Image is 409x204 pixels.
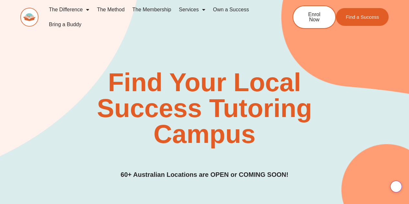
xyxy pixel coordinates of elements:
a: The Method [93,2,128,17]
span: Find a Success [346,15,379,19]
a: Own a Success [209,2,253,17]
a: Find a Success [336,8,389,26]
a: Bring a Buddy [45,17,85,32]
nav: Menu [45,2,271,32]
a: The Difference [45,2,93,17]
a: Services [175,2,209,17]
h3: 60+ Australian Locations are OPEN or COMING SOON! [121,170,288,180]
h2: Find Your Local Success Tutoring Campus [59,70,350,147]
a: The Membership [128,2,175,17]
span: Enrol Now [303,12,326,22]
a: Enrol Now [293,5,336,29]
